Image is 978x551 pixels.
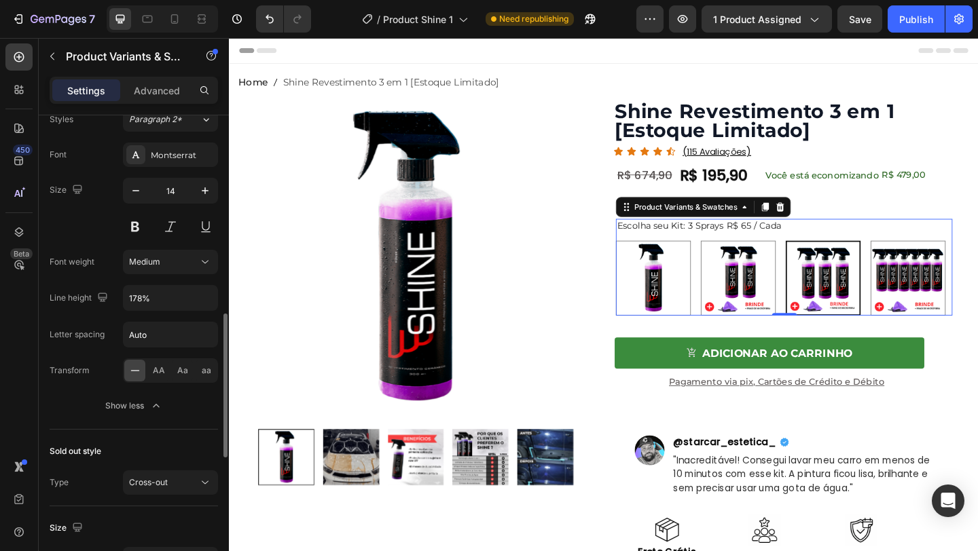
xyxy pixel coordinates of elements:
div: Line height [50,289,111,307]
span: Product Shine 1 [383,12,453,26]
div: Font [50,149,67,161]
div: Styles [50,113,73,126]
span: Paragraph 2* [129,113,182,126]
nav: breadcrumb [10,39,805,57]
div: Undo/Redo [256,5,311,33]
div: Open Intercom Messenger [932,484,964,517]
button: 1 product assigned [702,5,832,33]
button: 7 [5,5,101,33]
a: (115 Avaliações) [477,118,585,129]
button: Publish [888,5,945,33]
img: Frete grátis [463,522,490,549]
iframe: Design area [229,38,978,551]
span: Aa [177,364,188,377]
div: Transform [50,364,90,377]
span: AA [153,364,165,377]
span: @starcar_estetica_ [484,432,595,448]
button: Paragraph 2* [123,107,218,132]
p: Product Variants & Swatches [66,48,181,64]
p: 7 [89,11,95,27]
p: ( ) [494,114,568,134]
span: 115 Avaliações [499,117,563,130]
p: Advanced [134,83,180,98]
div: Letter spacing [50,328,105,341]
div: Size [50,181,86,199]
span: Pagamento via pix, Cartões de Crédito e Débito [479,368,713,380]
div: R$ 674,90 [421,140,484,158]
div: R$ 479,00 [709,141,759,156]
h1: Shine Revestimento 3 em 1 [Estoque Limitado] [418,68,805,113]
div: Você está economizando [582,141,709,157]
div: Size [50,519,86,537]
div: Beta [10,248,33,259]
button: Save [837,5,882,33]
input: Auto [124,286,217,310]
button: Adicionar ao Carrinho [420,326,757,360]
p: "Inacreditável! Consegui lavar meu carro em menos de 10 minutos com esse kit. A pintura ficou lis... [484,452,764,498]
legend: Escolha seu Kit: 3 Sprays R$ 65 / Cada [421,197,602,212]
span: / [377,12,380,26]
span: 1 product assigned [713,12,801,26]
div: Type [50,476,69,489]
button: Cross-out [123,470,218,495]
span: Need republishing [499,13,568,25]
span: Home [10,39,42,57]
div: Product Variants & Swatches [438,178,556,190]
div: Show less [105,399,163,413]
button: Show less [50,394,218,418]
div: Font weight [50,256,94,268]
input: Auto [124,322,217,347]
span: Shine Revestimento 3 em 1 [Estoque Limitado] [58,39,293,57]
div: Montserrat [151,149,215,161]
div: Sold out style [50,445,101,457]
div: Adicionar ao Carrinho [515,335,678,350]
img: @starcar_estetica_ [441,432,474,465]
span: Cross-out [129,477,168,487]
div: R$ 195,90 [489,137,566,161]
span: Medium [129,256,160,267]
p: Settings [67,83,105,98]
div: Publish [899,12,933,26]
img: Verificado [599,434,610,445]
button: Medium [123,250,218,274]
span: Save [849,14,871,25]
span: aa [202,364,211,377]
div: 450 [13,145,33,155]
